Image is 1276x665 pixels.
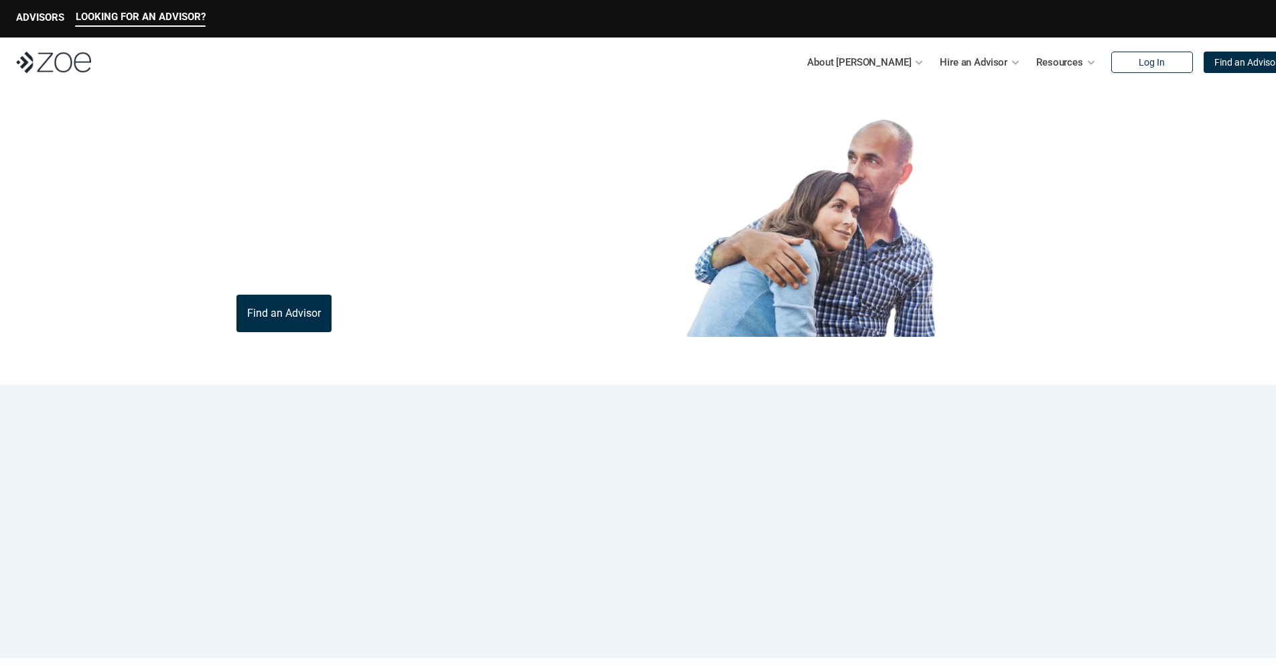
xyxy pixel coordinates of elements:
p: Log In [1139,57,1165,68]
p: You deserve an advisor you can trust. [PERSON_NAME], hire, and invest with vetted, fiduciary, fin... [236,246,582,279]
a: Log In [1111,52,1193,73]
a: Find an Advisor [236,295,332,332]
p: Hire an Advisor [940,52,1007,72]
p: ADVISORS [16,11,64,23]
p: Loremipsum: *DolOrsi Ametconsecte adi Eli Seddoeius tem inc utlaboreet. Dol 7664 MagNaal Enimadmi... [32,546,1244,594]
p: Find an Advisor [247,307,321,319]
p: Find Your Financial Advisor [236,140,555,230]
p: LOOKING FOR AN ADVISOR? [76,11,206,23]
p: About [PERSON_NAME] [807,52,911,72]
em: The information in the visuals above is for illustrative purposes only and does not represent an ... [625,345,997,352]
p: Resources [1036,52,1083,72]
